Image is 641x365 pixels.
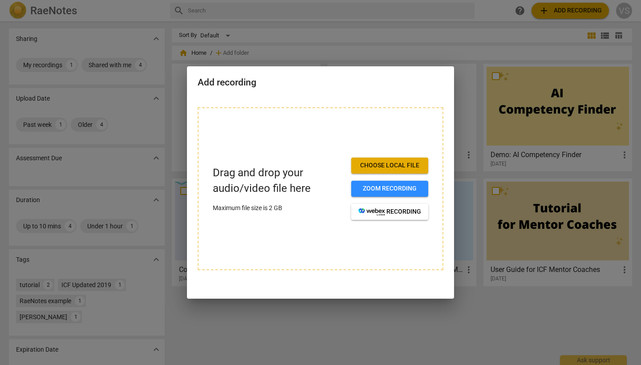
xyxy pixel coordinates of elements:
[198,77,443,88] h2: Add recording
[358,161,421,170] span: Choose local file
[351,158,428,174] button: Choose local file
[213,203,344,213] p: Maximum file size is 2 GB
[358,184,421,193] span: Zoom recording
[351,204,428,220] button: recording
[351,181,428,197] button: Zoom recording
[213,165,344,196] p: Drag and drop your audio/video file here
[358,207,421,216] span: recording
